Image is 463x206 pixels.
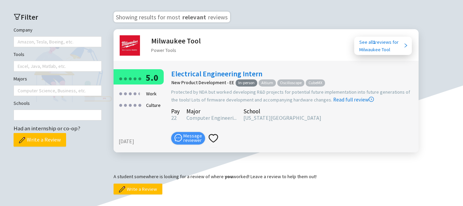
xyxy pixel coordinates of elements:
label: Tools [14,51,24,58]
span: Message reviewer [183,134,202,143]
span: Write a Review [27,135,61,144]
div: Culture [144,99,163,111]
span: Altium [259,79,276,87]
div: School [243,109,321,114]
span: Oscilloscope [277,79,304,87]
span: filter [14,13,21,20]
div: ● [138,99,142,110]
div: Work [144,88,159,99]
div: Major [186,109,237,114]
img: Milwaukee Tool [120,35,140,56]
input: Tools [18,62,19,70]
span: 5.0 [146,72,158,83]
div: ● [123,73,127,83]
b: you [225,173,233,180]
div: ● [119,73,123,83]
div: ● [128,99,132,110]
span: Had an internship or co-op? [14,125,80,132]
span: message [175,134,182,142]
label: Majors [14,75,27,82]
div: ● [119,88,123,98]
a: Read full review [333,62,374,103]
div: ● [133,73,137,83]
div: ● [133,88,137,98]
span: Computer Engineeri... [186,114,237,121]
span: relevant [182,12,207,20]
span: In-person [236,79,257,87]
div: ● [123,99,127,110]
div: ● [138,88,142,98]
div: ● [133,99,137,110]
span: CubeMX [306,79,325,87]
div: ● [138,73,142,83]
div: [DATE] [119,137,168,146]
div: Pay [171,109,180,114]
label: Company [14,26,33,34]
b: 1 [373,39,375,45]
h2: Filter [14,12,102,23]
img: pencil.png [119,186,125,192]
h2: Milwaukee Tool [151,35,201,46]
div: ● [123,88,127,98]
span: 22 [171,114,177,121]
button: Write a Review [14,133,66,147]
label: Schools [14,99,30,107]
span: right-circle [369,97,374,102]
img: pencil.png [19,137,25,143]
div: ● [119,99,123,110]
div: Power Tools [151,46,201,54]
span: heart [208,133,218,143]
div: New Product Development - EE [172,80,234,85]
span: [US_STATE][GEOGRAPHIC_DATA] [243,114,321,121]
div: ● [138,88,140,98]
a: See all1reviews forMilwaukee Tool [354,37,412,55]
p: A student somewhere is looking for a review of where worked! Leave a review to help them out! [114,173,419,180]
span: right [403,43,408,48]
div: ● [128,88,132,98]
button: Write a Review [114,184,162,194]
div: Protected by NDA but worked developing R&D projects for potential future implementation into futu... [171,88,415,104]
h3: Showing results for most reviews [114,12,230,22]
div: See all reviews for Milwaukee Tool [359,38,403,53]
div: ● [128,73,132,83]
span: Write a Review [127,185,157,193]
a: Electrical Engineering Intern [171,69,262,78]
